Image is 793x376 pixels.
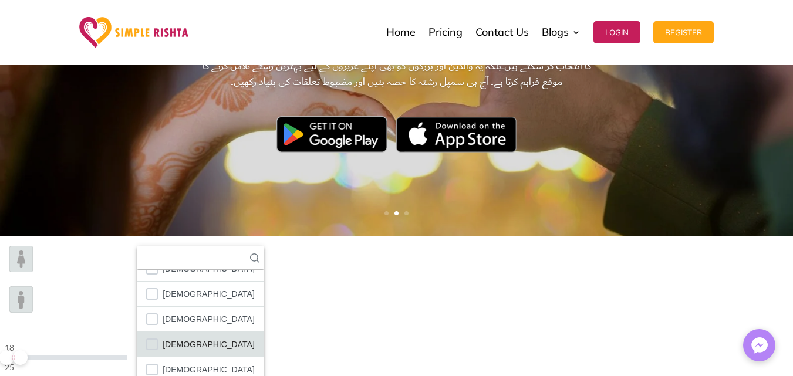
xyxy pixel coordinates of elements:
a: 2 [394,211,399,215]
div: 18 [5,341,127,355]
img: Messenger [748,334,771,357]
img: Google Play [276,116,387,153]
button: Login [593,21,640,43]
a: Contact Us [475,3,529,62]
a: Register [653,3,714,62]
button: Register [653,21,714,43]
a: Login [593,3,640,62]
div: 25 [5,360,127,374]
: سمپل رشتہ اپنی طرز کا ایک منفرد رشتہ پلیٹ فارم ہے۔جہاں نہ صرف آپ اپنے لئے بہترین جیون ساتھی کا ان... [200,42,593,157]
span: [DEMOGRAPHIC_DATA] [163,286,255,302]
a: Home [386,3,416,62]
span: [DEMOGRAPHIC_DATA] [163,337,255,352]
span: [DEMOGRAPHIC_DATA] [163,311,255,327]
li: Jew [137,307,264,332]
a: Blogs [542,3,581,62]
a: 3 [404,211,409,215]
li: Hindu [137,282,264,307]
li: Muslim [137,332,264,357]
a: 1 [384,211,389,215]
a: Pricing [428,3,463,62]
